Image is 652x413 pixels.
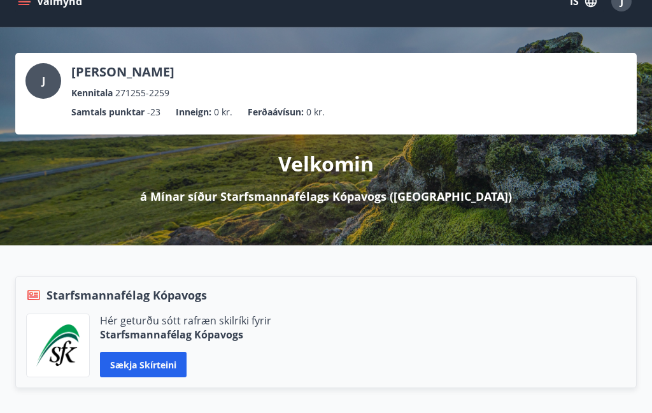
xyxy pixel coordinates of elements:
[147,105,160,119] span: -23
[71,63,174,81] p: [PERSON_NAME]
[115,86,169,100] span: 271255-2259
[100,328,271,342] p: Starfsmannafélag Kópavogs
[100,314,271,328] p: Hér geturðu sótt rafræn skilríki fyrir
[71,105,145,119] p: Samtals punktar
[46,287,207,303] span: Starfsmannafélag Kópavogs
[42,74,45,88] span: J
[100,352,187,377] button: Sækja skírteini
[278,150,374,178] p: Velkomin
[140,188,512,205] p: á Mínar síður Starfsmannafélags Kópavogs ([GEOGRAPHIC_DATA])
[214,105,232,119] span: 0 kr.
[176,105,211,119] p: Inneign :
[71,86,113,100] p: Kennitala
[306,105,325,119] span: 0 kr.
[36,324,80,366] img: x5MjQkxwhnYn6YREZUTEa9Q4KsBUeQdWGts9Dj4O.png
[248,105,304,119] p: Ferðaávísun :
